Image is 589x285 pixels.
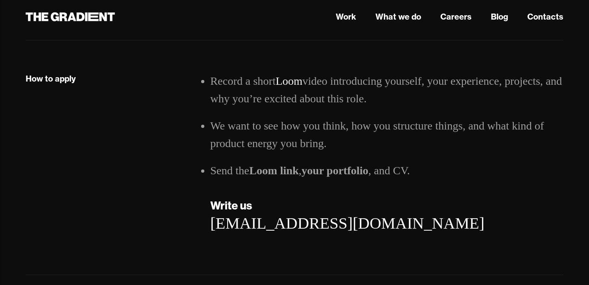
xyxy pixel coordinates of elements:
[210,117,563,152] li: We want to see how you think, how you structure things, and what kind of product energy you bring.
[276,75,303,87] a: Loom
[375,11,421,23] a: What we do
[249,164,299,177] strong: Loom link
[302,164,369,177] strong: your portfolio
[336,11,356,23] a: Work
[527,11,563,23] a: Contacts
[210,198,252,212] strong: Write us
[210,162,563,179] li: Send the , , and CV.
[210,72,563,108] li: Record a short video introducing yourself, your experience, projects, and why you’re excited abou...
[210,214,484,232] a: [EMAIL_ADDRESS][DOMAIN_NAME]
[440,11,472,23] a: Careers
[491,11,508,23] a: Blog
[26,74,76,84] div: How to apply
